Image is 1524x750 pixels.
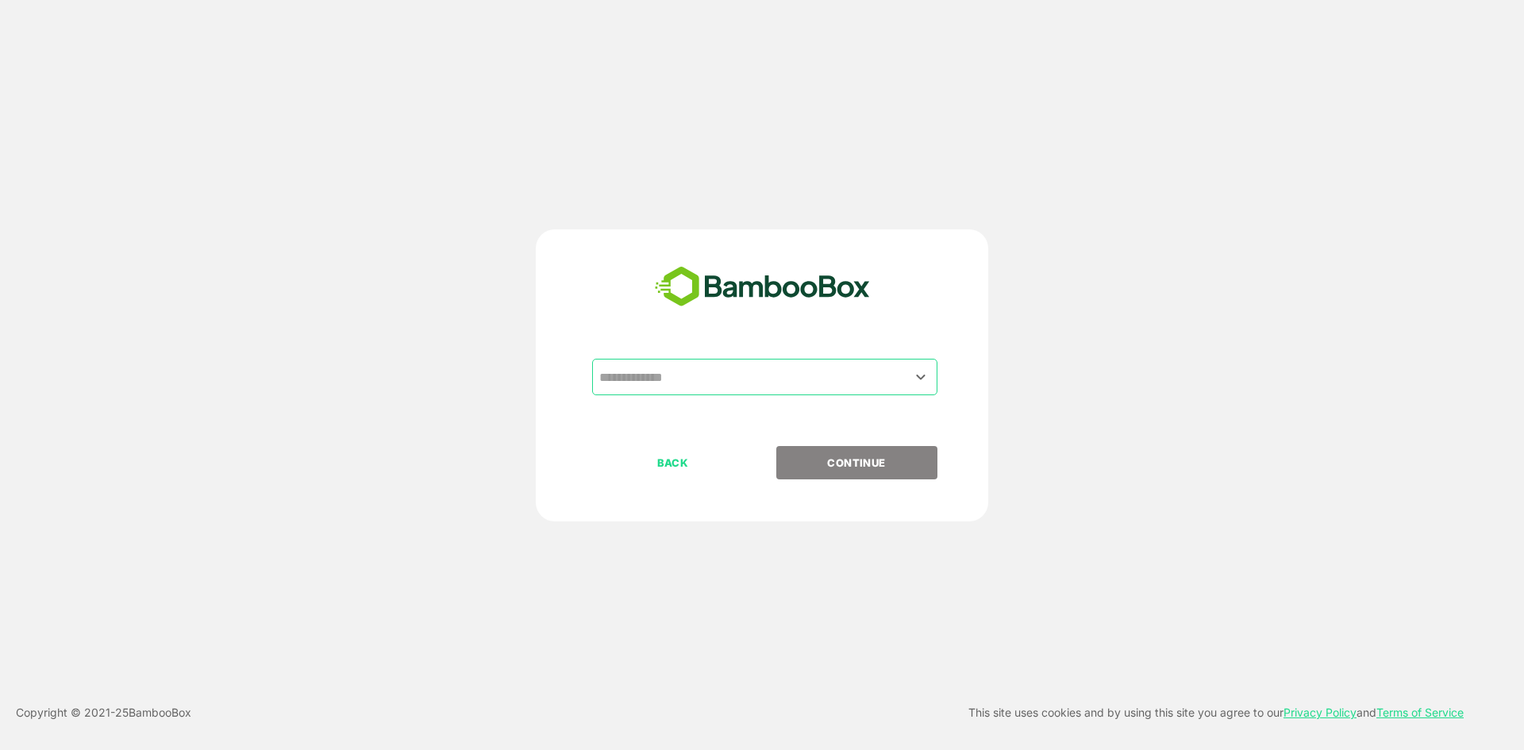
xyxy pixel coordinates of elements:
img: bamboobox [646,261,879,313]
a: Terms of Service [1376,706,1464,719]
button: BACK [592,446,753,479]
p: CONTINUE [777,454,936,471]
p: Copyright © 2021- 25 BambooBox [16,703,191,722]
p: This site uses cookies and by using this site you agree to our and [968,703,1464,722]
button: Open [910,366,932,387]
a: Privacy Policy [1283,706,1357,719]
p: BACK [594,454,752,471]
button: CONTINUE [776,446,937,479]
